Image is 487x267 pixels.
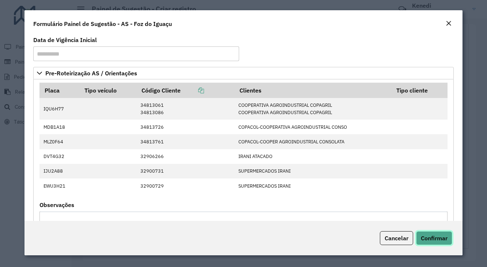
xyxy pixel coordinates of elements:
[33,67,454,79] a: Pre-Roteirização AS / Orientações
[79,83,136,98] th: Tipo veículo
[39,164,79,178] td: IJU2A88
[136,164,234,178] td: 32900731
[234,83,391,98] th: Clientes
[39,98,79,120] td: IQU6H77
[136,134,234,149] td: 34813761
[39,178,79,193] td: EWU3H21
[234,134,391,149] td: COPACOL-COOPER AGROINDUSTRIAL CONSOLATA
[39,120,79,134] td: MDB1A18
[416,231,452,245] button: Confirmar
[39,134,79,149] td: MLZ0F64
[136,120,234,134] td: 34813726
[39,200,74,209] label: Observações
[39,149,79,164] td: DVT4G32
[136,178,234,193] td: 32900729
[392,83,448,98] th: Tipo cliente
[136,98,234,120] td: 34813061 34813086
[234,164,391,178] td: SUPERMERCADOS IRANI
[234,178,391,193] td: SUPERMERCADOS IRANI
[421,234,448,242] span: Confirmar
[234,120,391,134] td: COPACOL-COOPERATIVA AGROINDUSTRIAL CONSO
[33,19,172,28] h4: Formulário Painel de Sugestão - AS - Foz do Iguaçu
[33,35,97,44] label: Data de Vigência Inicial
[136,149,234,164] td: 32906266
[39,83,79,98] th: Placa
[380,231,413,245] button: Cancelar
[446,20,452,26] em: Fechar
[234,149,391,164] td: IRANI ATACADO
[385,234,408,242] span: Cancelar
[45,70,137,76] span: Pre-Roteirização AS / Orientações
[443,19,454,29] button: Close
[136,83,234,98] th: Código Cliente
[181,87,204,94] a: Copiar
[234,98,391,120] td: COOPERATIVA AGROINDUSTRIAL COPAGRIL COOPERATIVA AGROINDUSTRIAL COPAGRIL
